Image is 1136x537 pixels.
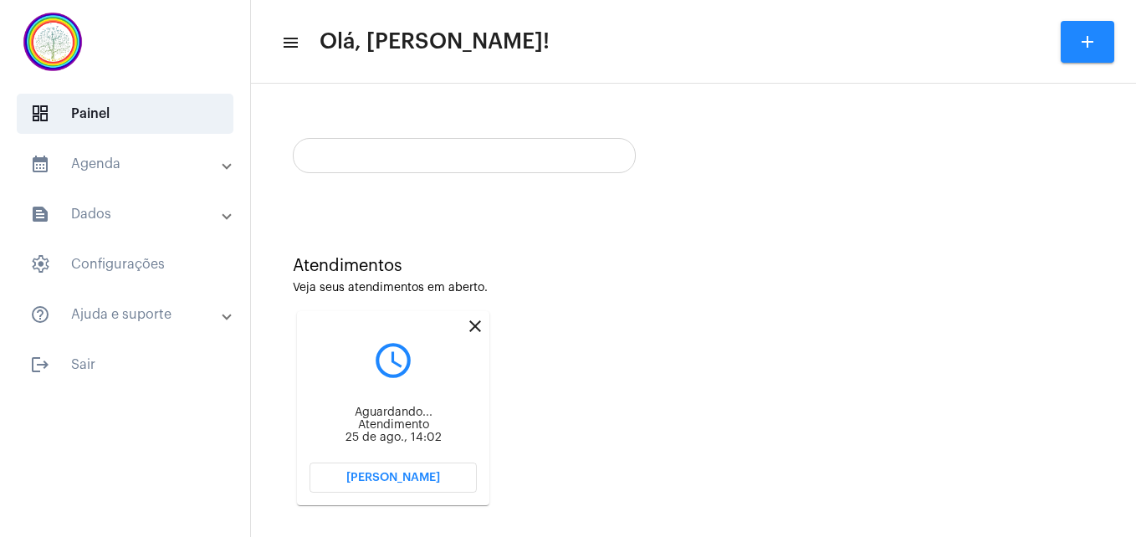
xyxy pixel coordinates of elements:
[10,294,250,335] mat-expansion-panel-header: sidenav iconAjuda e suporte
[310,407,477,419] div: Aguardando...
[10,194,250,234] mat-expansion-panel-header: sidenav iconDados
[30,154,50,174] mat-icon: sidenav icon
[30,254,50,274] span: sidenav icon
[30,355,50,375] mat-icon: sidenav icon
[30,304,223,325] mat-panel-title: Ajuda e suporte
[17,345,233,385] span: Sair
[30,304,50,325] mat-icon: sidenav icon
[1077,32,1098,52] mat-icon: add
[30,204,50,224] mat-icon: sidenav icon
[465,316,485,336] mat-icon: close
[293,257,1094,275] div: Atendimentos
[320,28,550,55] span: Olá, [PERSON_NAME]!
[10,144,250,184] mat-expansion-panel-header: sidenav iconAgenda
[310,340,477,381] mat-icon: query_builder
[30,104,50,124] span: sidenav icon
[310,419,477,432] div: Atendimento
[30,204,223,224] mat-panel-title: Dados
[281,33,298,53] mat-icon: sidenav icon
[310,432,477,444] div: 25 de ago., 14:02
[346,472,440,483] span: [PERSON_NAME]
[30,154,223,174] mat-panel-title: Agenda
[310,463,477,493] button: [PERSON_NAME]
[17,244,233,284] span: Configurações
[17,94,233,134] span: Painel
[13,8,92,75] img: c337f8d0-2252-6d55-8527-ab50248c0d14.png
[293,282,1094,294] div: Veja seus atendimentos em aberto.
